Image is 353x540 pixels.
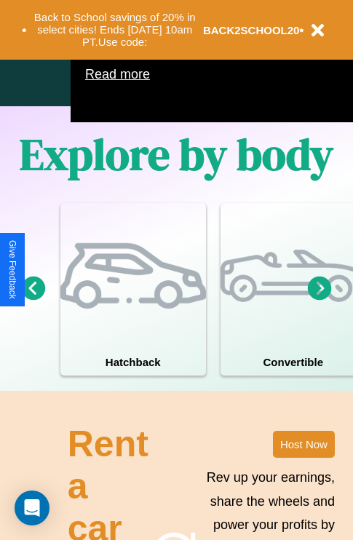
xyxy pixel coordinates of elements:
[203,24,300,36] b: BACK2SCHOOL20
[15,491,49,525] div: Open Intercom Messenger
[7,240,17,299] div: Give Feedback
[20,124,333,184] h1: Explore by body
[60,349,206,376] h4: Hatchback
[27,7,203,52] button: Back to School savings of 20% in select cities! Ends [DATE] 10am PT.Use code:
[273,431,335,458] button: Host Now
